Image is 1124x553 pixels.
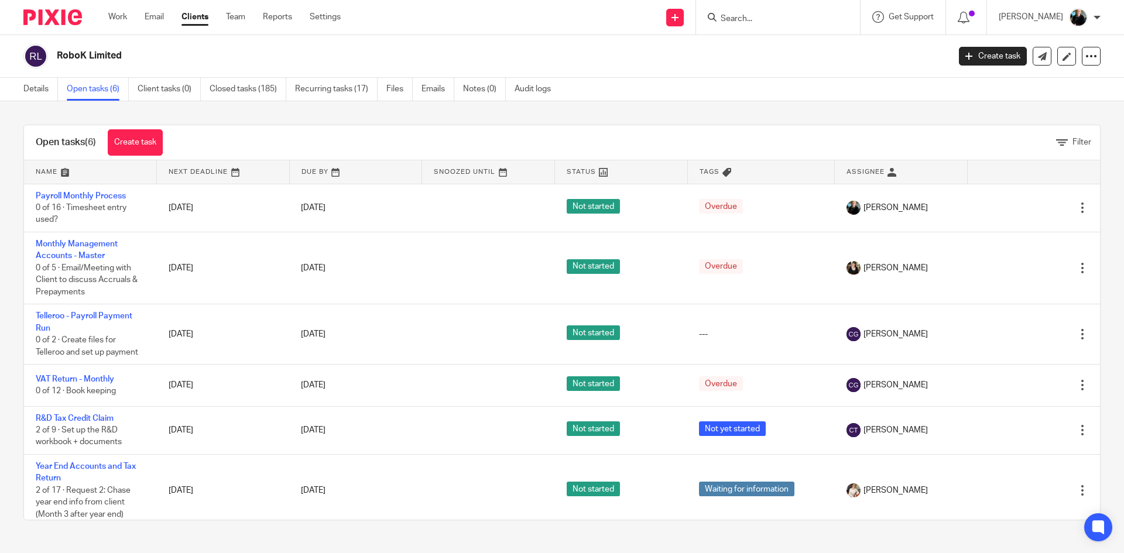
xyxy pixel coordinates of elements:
[263,11,292,23] a: Reports
[386,78,413,101] a: Files
[36,264,138,296] span: 0 of 5 · Email/Meeting with Client to discuss Accruals & Prepayments
[36,336,138,356] span: 0 of 2 · Create files for Telleroo and set up payment
[301,264,325,272] span: [DATE]
[157,184,290,232] td: [DATE]
[847,378,861,392] img: svg%3E
[23,9,82,25] img: Pixie
[719,14,825,25] input: Search
[700,169,719,175] span: Tags
[567,376,620,391] span: Not started
[36,462,136,482] a: Year End Accounts and Tax Return
[36,136,96,149] h1: Open tasks
[85,138,96,147] span: (6)
[36,414,114,423] a: R&D Tax Credit Claim
[699,376,743,391] span: Overdue
[36,426,122,446] span: 2 of 9 · Set up the R&D workbook + documents
[36,312,132,332] a: Telleroo - Payroll Payment Run
[699,482,794,496] span: Waiting for information
[210,78,286,101] a: Closed tasks (185)
[959,47,1027,66] a: Create task
[67,78,129,101] a: Open tasks (6)
[23,44,48,68] img: svg%3E
[301,330,325,338] span: [DATE]
[515,78,560,101] a: Audit logs
[847,201,861,215] img: nicky-partington.jpg
[699,259,743,274] span: Overdue
[226,11,245,23] a: Team
[36,192,126,200] a: Payroll Monthly Process
[567,169,596,175] span: Status
[847,327,861,341] img: svg%3E
[36,240,118,260] a: Monthly Management Accounts - Master
[847,423,861,437] img: svg%3E
[23,78,58,101] a: Details
[138,78,201,101] a: Client tasks (0)
[295,78,378,101] a: Recurring tasks (17)
[567,199,620,214] span: Not started
[889,13,934,21] span: Get Support
[301,486,325,494] span: [DATE]
[699,421,766,436] span: Not yet started
[863,379,928,391] span: [PERSON_NAME]
[434,169,495,175] span: Snoozed Until
[699,328,823,340] div: ---
[863,262,928,274] span: [PERSON_NAME]
[999,11,1063,23] p: [PERSON_NAME]
[863,328,928,340] span: [PERSON_NAME]
[157,232,290,304] td: [DATE]
[847,483,861,497] img: Kayleigh%20Henson.jpeg
[36,204,126,224] span: 0 of 16 · Timesheet entry used?
[157,406,290,454] td: [DATE]
[145,11,164,23] a: Email
[567,421,620,436] span: Not started
[1072,138,1091,146] span: Filter
[567,259,620,274] span: Not started
[863,485,928,496] span: [PERSON_NAME]
[108,11,127,23] a: Work
[301,426,325,434] span: [DATE]
[567,482,620,496] span: Not started
[157,304,290,365] td: [DATE]
[301,381,325,389] span: [DATE]
[463,78,506,101] a: Notes (0)
[36,486,131,518] span: 2 of 17 · Request 2: Chase year end info from client (Month 3 after year end)
[181,11,208,23] a: Clients
[157,365,290,406] td: [DATE]
[36,387,116,395] span: 0 of 12 · Book keeping
[567,325,620,340] span: Not started
[1069,8,1088,27] img: nicky-partington.jpg
[57,50,765,62] h2: RoboK Limited
[108,129,163,156] a: Create task
[36,375,114,383] a: VAT Return - Monthly
[421,78,454,101] a: Emails
[863,202,928,214] span: [PERSON_NAME]
[310,11,341,23] a: Settings
[301,204,325,212] span: [DATE]
[863,424,928,436] span: [PERSON_NAME]
[847,261,861,275] img: Helen%20Campbell.jpeg
[699,199,743,214] span: Overdue
[157,455,290,527] td: [DATE]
